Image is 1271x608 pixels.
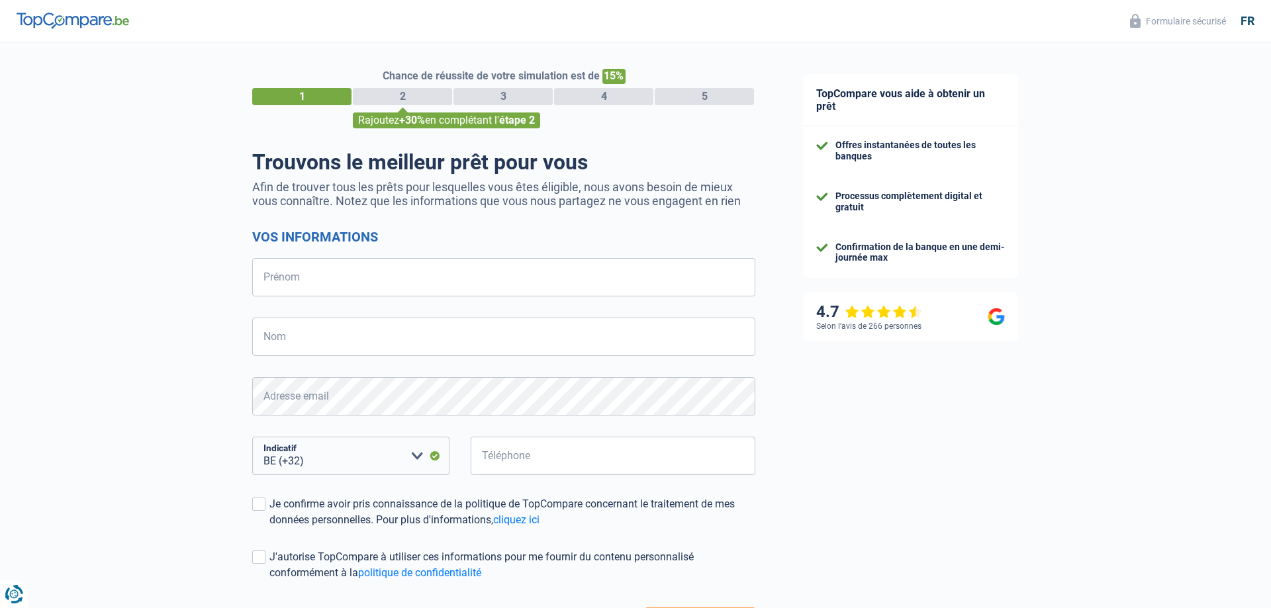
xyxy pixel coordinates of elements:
div: Confirmation de la banque en une demi-journée max [835,241,1005,264]
img: TopCompare Logo [17,13,129,28]
div: Offres instantanées de toutes les banques [835,140,1005,162]
span: Chance de réussite de votre simulation est de [383,69,600,82]
div: fr [1241,14,1254,28]
div: Selon l’avis de 266 personnes [816,322,921,331]
div: Processus complètement digital et gratuit [835,191,1005,213]
span: étape 2 [499,114,535,126]
div: J'autorise TopCompare à utiliser ces informations pour me fournir du contenu personnalisé conform... [269,549,755,581]
span: 15% [602,69,626,84]
div: 1 [252,88,352,105]
a: politique de confidentialité [358,566,481,579]
div: Rajoutez en complétant l' [353,112,540,128]
div: TopCompare vous aide à obtenir un prêt [803,74,1018,126]
div: 2 [353,88,452,105]
div: Je confirme avoir pris connaissance de la politique de TopCompare concernant le traitement de mes... [269,496,755,528]
a: cliquez ici [493,513,540,526]
input: 401020304 [471,437,755,475]
p: Afin de trouver tous les prêts pour lesquelles vous êtes éligible, nous avons besoin de mieux vou... [252,180,755,208]
h2: Vos informations [252,229,755,245]
div: 4 [554,88,653,105]
div: 5 [655,88,754,105]
div: 4.7 [816,302,923,322]
span: +30% [399,114,425,126]
div: 3 [453,88,553,105]
button: Formulaire sécurisé [1122,10,1234,32]
h1: Trouvons le meilleur prêt pour vous [252,150,755,175]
